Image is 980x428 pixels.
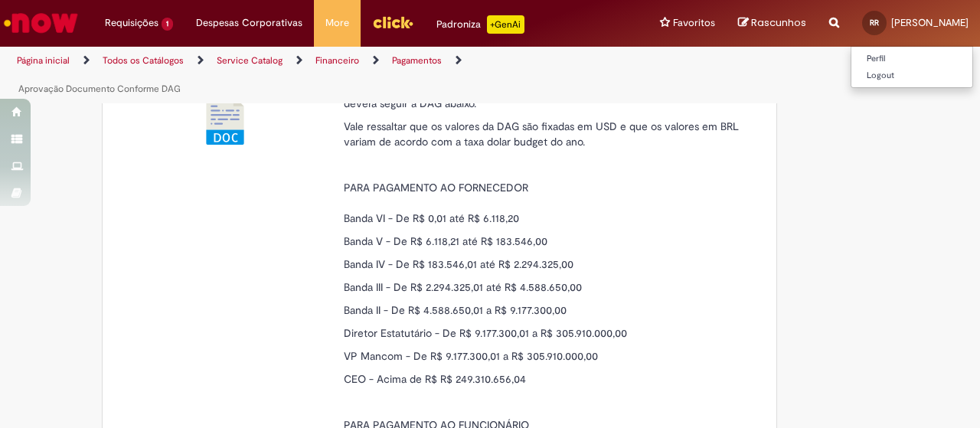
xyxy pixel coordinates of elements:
a: Perfil [851,51,972,67]
span: RR [870,18,879,28]
span: [PERSON_NAME] [891,16,969,29]
p: +GenAi [487,15,524,34]
a: Rascunhos [738,16,806,31]
span: 1 [162,18,173,31]
a: Logout [851,67,972,84]
img: Aprovação Documento Conforme DAG [201,96,250,145]
p: Banda III - De R$ 2.294.325,01 até R$ 4.588.650,00 [344,279,750,295]
a: Aprovação Documento Conforme DAG [18,83,181,95]
p: CEO - Acima de R$ R$ 249.310.656,04 [344,371,750,387]
p: Banda IV - De R$ 183.546,01 até R$ 2.294.325,00 [344,256,750,272]
span: Despesas Corporativas [196,15,302,31]
p: Diretor Estatutário - De R$ 9.177.300,01 a R$ 305.910.000,00 [344,325,750,341]
ul: Trilhas de página [11,47,642,103]
p: Vale ressaltar que os valores da DAG são fixadas em USD e que os valores em BRL variam de acordo ... [344,119,750,149]
span: More [325,15,349,31]
img: ServiceNow [2,8,80,38]
a: Service Catalog [217,54,283,67]
a: Pagamentos [392,54,442,67]
p: VP Mancom - De R$ 9.177.300,01 a R$ 305.910.000,00 [344,348,750,364]
span: Rascunhos [751,15,806,30]
span: Favoritos [673,15,715,31]
span: Requisições [105,15,158,31]
div: Padroniza [436,15,524,34]
a: Financeiro [315,54,359,67]
img: click_logo_yellow_360x200.png [372,11,413,34]
a: Página inicial [17,54,70,67]
p: PARA PAGAMENTO AO FORNECEDOR Banda VI - De R$ 0,01 até R$ 6.118,20 [344,180,750,226]
a: Todos os Catálogos [103,54,184,67]
p: Banda II - De R$ 4.588.650,01 a R$ 9.177.300,00 [344,302,750,318]
p: Banda V - De R$ 6.118,21 até R$ 183.546,00 [344,234,750,249]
